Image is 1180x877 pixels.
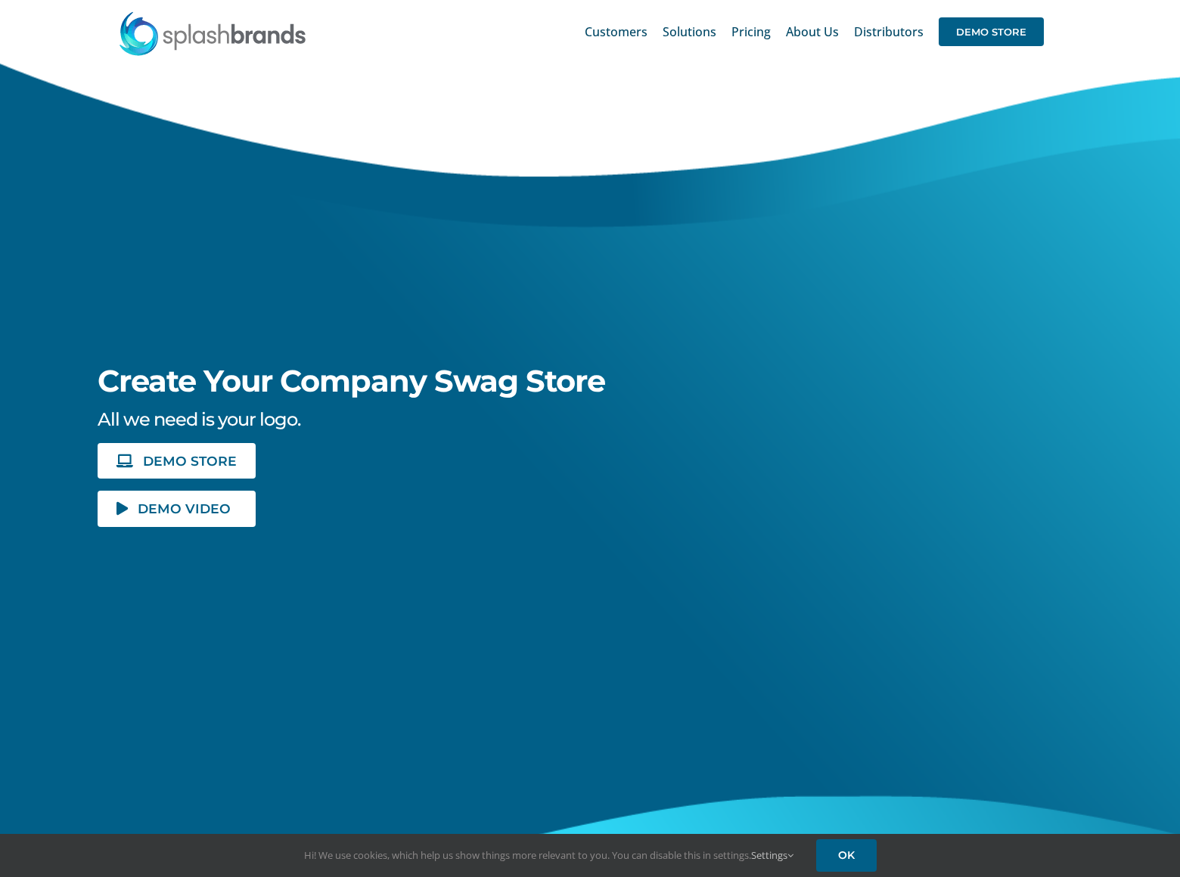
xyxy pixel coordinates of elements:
[585,26,647,38] span: Customers
[939,17,1044,46] span: DEMO STORE
[585,8,647,56] a: Customers
[731,26,771,38] span: Pricing
[854,26,924,38] span: Distributors
[751,848,793,862] a: Settings
[118,11,307,56] img: SplashBrands.com Logo
[138,502,231,515] span: DEMO VIDEO
[786,26,839,38] span: About Us
[816,839,877,872] a: OK
[663,26,716,38] span: Solutions
[939,8,1044,56] a: DEMO STORE
[98,362,605,399] span: Create Your Company Swag Store
[731,8,771,56] a: Pricing
[854,8,924,56] a: Distributors
[98,408,300,430] span: All we need is your logo.
[585,8,1044,56] nav: Main Menu
[98,443,255,479] a: DEMO STORE
[143,454,237,467] span: DEMO STORE
[304,848,793,862] span: Hi! We use cookies, which help us show things more relevant to you. You can disable this in setti...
